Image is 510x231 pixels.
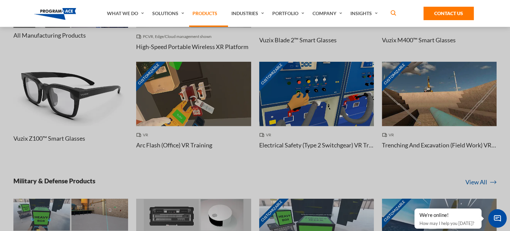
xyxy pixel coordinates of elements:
[419,212,476,219] div: We're online!
[419,219,476,227] p: How may I help you [DATE]?
[34,8,76,20] img: Program-Ace
[488,209,507,228] span: Chat Widget
[423,7,474,20] a: Contact Us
